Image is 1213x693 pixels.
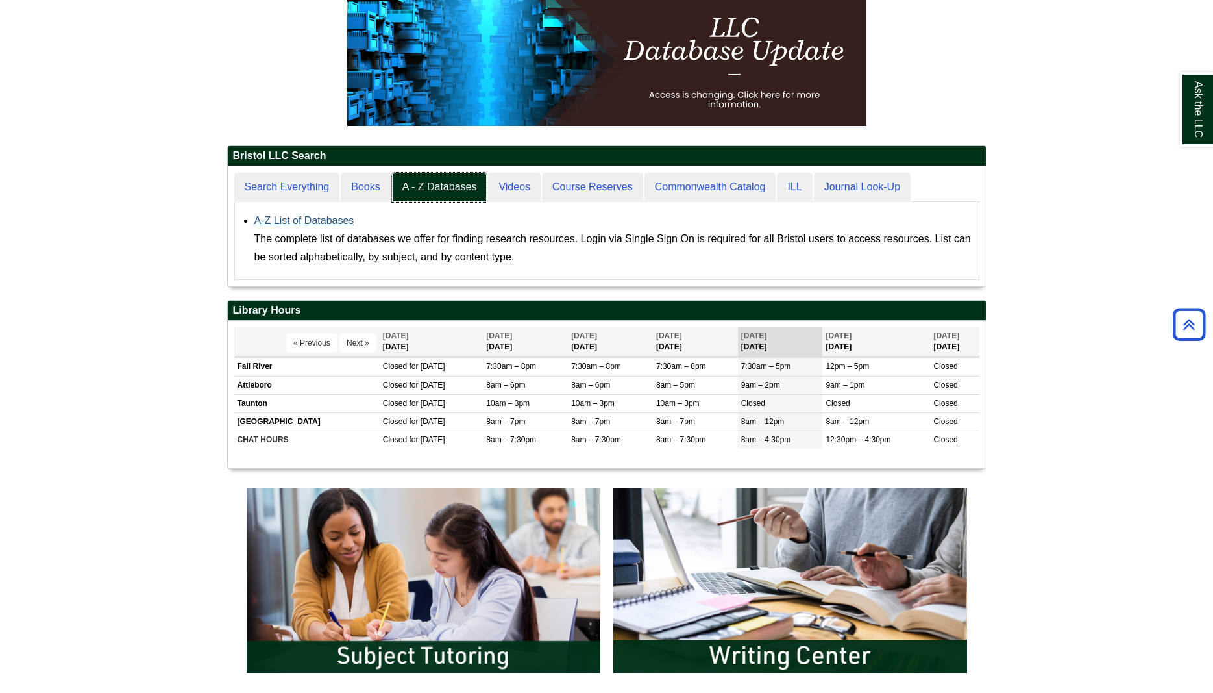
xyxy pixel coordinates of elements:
[409,399,445,408] span: for [DATE]
[826,331,852,340] span: [DATE]
[228,301,986,321] h2: Library Hours
[383,399,407,408] span: Closed
[738,327,823,357] th: [DATE]
[741,417,785,426] span: 8am – 12pm
[409,417,445,426] span: for [DATE]
[656,331,682,340] span: [DATE]
[741,362,791,371] span: 7:30am – 5pm
[240,482,974,685] div: slideshow
[571,362,621,371] span: 7:30am – 8pm
[826,399,850,408] span: Closed
[777,173,812,202] a: ILL
[822,327,930,357] th: [DATE]
[826,417,869,426] span: 8am – 12pm
[254,215,354,226] a: A-Z List of Databases
[383,362,407,371] span: Closed
[486,435,536,444] span: 8am – 7:30pm
[933,331,959,340] span: [DATE]
[644,173,776,202] a: Commonwealth Catalog
[542,173,643,202] a: Course Reserves
[234,394,380,412] td: Taunton
[933,362,957,371] span: Closed
[826,381,864,390] span: 9am – 1pm
[483,327,568,357] th: [DATE]
[656,435,706,444] span: 8am – 7:30pm
[741,399,765,408] span: Closed
[933,381,957,390] span: Closed
[409,362,445,371] span: for [DATE]
[741,381,780,390] span: 9am – 2pm
[409,381,445,390] span: for [DATE]
[656,417,695,426] span: 8am – 7pm
[571,399,615,408] span: 10am – 3pm
[568,327,653,357] th: [DATE]
[933,435,957,444] span: Closed
[607,482,974,679] img: Writing Center Information
[656,399,700,408] span: 10am – 3pm
[826,435,890,444] span: 12:30pm – 4:30pm
[383,435,407,444] span: Closed
[486,362,536,371] span: 7:30am – 8pm
[380,327,484,357] th: [DATE]
[930,327,979,357] th: [DATE]
[341,173,390,202] a: Books
[933,417,957,426] span: Closed
[383,381,407,390] span: Closed
[1168,316,1210,333] a: Back to Top
[656,381,695,390] span: 8am – 5pm
[933,399,957,408] span: Closed
[392,173,487,202] a: A - Z Databases
[653,327,738,357] th: [DATE]
[486,399,530,408] span: 10am – 3pm
[486,417,525,426] span: 8am – 7pm
[741,435,791,444] span: 8am – 4:30pm
[571,331,597,340] span: [DATE]
[409,435,445,444] span: for [DATE]
[234,358,380,376] td: Fall River
[234,431,380,449] td: CHAT HOURS
[571,417,610,426] span: 8am – 7pm
[254,230,972,266] div: The complete list of databases we offer for finding research resources. Login via Single Sign On ...
[656,362,706,371] span: 7:30am – 8pm
[814,173,911,202] a: Journal Look-Up
[228,146,986,166] h2: Bristol LLC Search
[383,417,407,426] span: Closed
[234,173,340,202] a: Search Everything
[339,333,376,353] button: Next »
[286,333,337,353] button: « Previous
[571,381,610,390] span: 8am – 6pm
[383,331,409,340] span: [DATE]
[571,435,621,444] span: 8am – 7:30pm
[234,376,380,394] td: Attleboro
[486,331,512,340] span: [DATE]
[486,381,525,390] span: 8am – 6pm
[240,482,607,679] img: Subject Tutoring Information
[826,362,869,371] span: 12pm – 5pm
[488,173,541,202] a: Videos
[234,412,380,431] td: [GEOGRAPHIC_DATA]
[741,331,767,340] span: [DATE]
